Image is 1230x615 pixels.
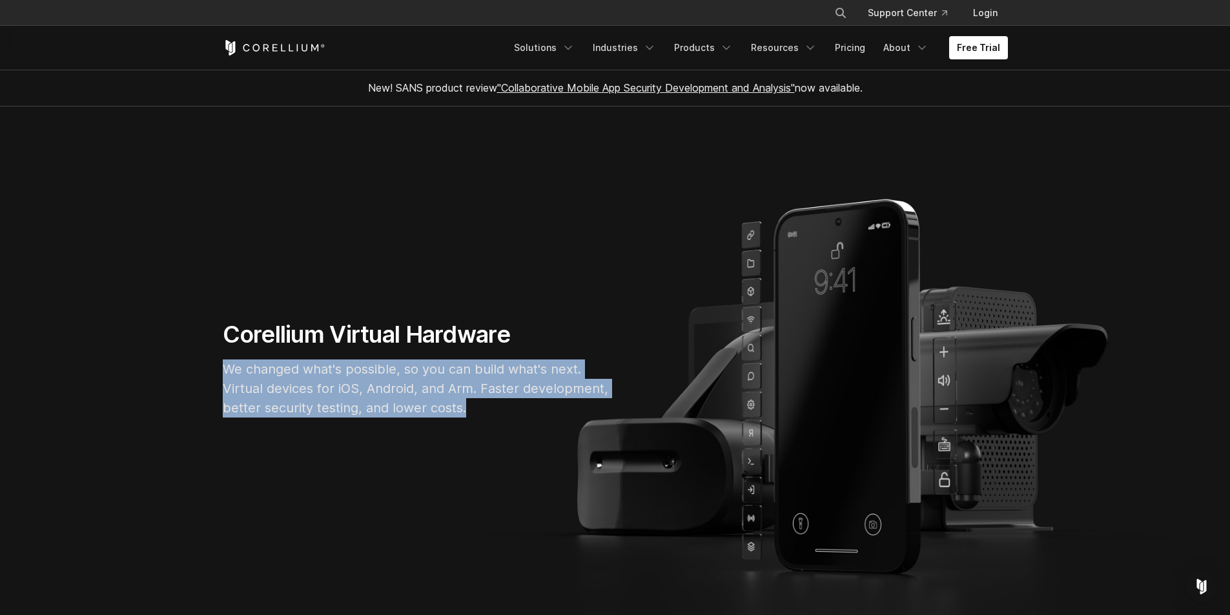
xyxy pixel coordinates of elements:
a: Resources [743,36,825,59]
div: Navigation Menu [506,36,1008,59]
a: Support Center [857,1,958,25]
a: Solutions [506,36,582,59]
a: Industries [585,36,664,59]
button: Search [829,1,852,25]
a: Corellium Home [223,40,325,55]
a: "Collaborative Mobile App Security Development and Analysis" [497,81,795,94]
div: Navigation Menu [819,1,1008,25]
h1: Corellium Virtual Hardware [223,320,610,349]
a: About [876,36,936,59]
a: Pricing [827,36,873,59]
p: We changed what's possible, so you can build what's next. Virtual devices for iOS, Android, and A... [223,359,610,418]
a: Free Trial [949,36,1008,59]
a: Products [666,36,741,59]
span: New! SANS product review now available. [368,81,863,94]
a: Login [963,1,1008,25]
div: Open Intercom Messenger [1186,571,1217,602]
